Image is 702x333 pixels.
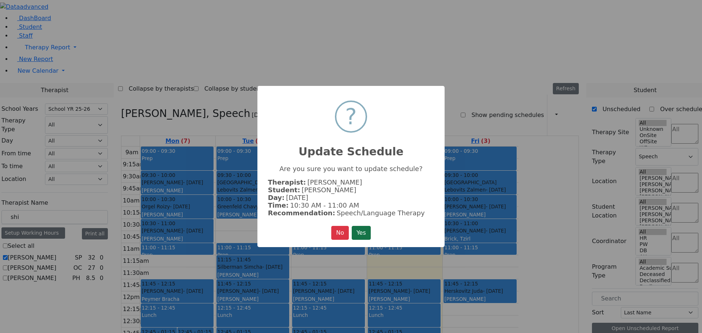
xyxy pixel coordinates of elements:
[268,165,434,173] p: Are you sure you want to update schedule?
[268,186,300,194] strong: Student:
[290,201,359,209] span: 10:30 AM - 11:00 AM
[337,209,425,217] span: Speech/Language Therapy
[286,194,308,201] span: [DATE]
[302,186,356,194] span: [PERSON_NAME]
[268,209,335,217] strong: Recommendation:
[257,136,445,158] h2: Update Schedule
[268,194,284,201] strong: Day:
[268,201,289,209] strong: Time:
[307,178,362,186] span: [PERSON_NAME]
[345,102,357,131] div: ?
[268,178,306,186] strong: Therapist:
[331,226,349,240] button: No
[352,226,371,240] button: Yes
